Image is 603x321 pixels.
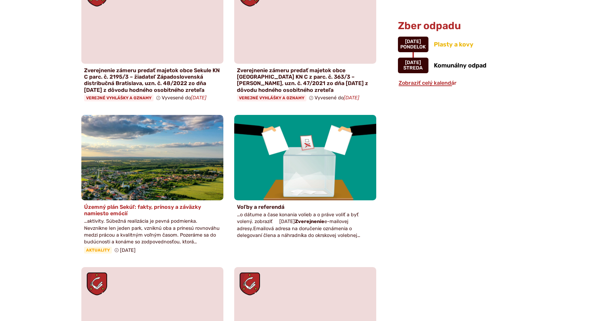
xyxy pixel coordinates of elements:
[237,204,374,210] h4: Voľby a referendá
[234,115,376,242] a: Voľby a referendá …o dátume a čase konania volieb a o práve voliť a byť volený. zobraziť [DATE]Zv...
[398,80,457,86] a: Zobraziť celý kalendár
[344,95,359,101] em: [DATE]
[84,247,112,254] span: Aktuality
[162,95,206,101] span: Vyvesené do
[405,39,421,44] span: [DATE]
[84,204,221,217] h4: Územný plán Sekúľ: fakty, prínosy a záväzky namiesto emócií
[295,219,324,224] strong: Zverejnenie
[81,115,223,256] a: Územný plán Sekúľ: fakty, prínosy a záväzky namiesto emócií …aktivity. Súbežná realizácia je pevn...
[237,95,306,101] span: Verejné vyhlášky a oznamy
[191,95,206,101] em: [DATE]
[434,62,486,69] span: Komunálny odpad
[434,41,474,48] span: Plasty a kovy
[403,65,423,71] span: streda
[120,247,136,253] span: [DATE]
[315,95,359,101] span: Vyvesené do
[405,60,421,65] span: [DATE]
[237,67,374,93] h4: Zverejnenie zámeru predať majetok obce [GEOGRAPHIC_DATA] KN C z parc. č. 363/3 –[PERSON_NAME], uz...
[398,37,500,52] a: Plasty a kovy [DATE] pondelok
[84,67,221,93] h4: Zverejnenie zámeru predať majetok obce Sekule KN C parc. č. 2195/3 – žiadateľ Západoslovenská dis...
[398,58,500,73] a: Komunálny odpad [DATE] streda
[84,95,154,101] span: Verejné vyhlášky a oznamy
[84,218,220,244] span: …aktivity. Súbežná realizácia je pevná podmienka. Nevznikne len jeden park, vzniknú oba a prinesú...
[237,212,360,238] span: …o dátume a čase konania volieb a o práve voliť a byť volený. zobraziť [DATE] e-mailovej adresy.E...
[400,44,426,50] span: pondelok
[398,20,500,32] h3: Zber odpadu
